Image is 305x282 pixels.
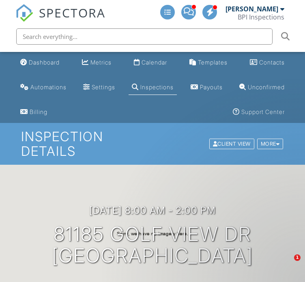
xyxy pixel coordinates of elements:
[90,59,112,66] div: Metrics
[15,4,33,22] img: The Best Home Inspection Software - Spectora
[129,80,177,95] a: Inspections
[241,108,285,115] div: Support Center
[140,84,174,90] div: Inspections
[248,84,285,90] div: Unconfirmed
[16,28,273,45] input: Search everything...
[79,55,115,70] a: Metrics
[208,140,256,146] a: Client View
[39,4,105,21] span: SPECTORA
[187,80,226,95] a: Payouts
[226,5,278,13] div: [PERSON_NAME]
[277,254,297,274] iframe: Intercom live chat
[257,138,284,149] div: More
[17,80,70,95] a: Automations (Advanced)
[30,108,47,115] div: Billing
[186,55,231,70] a: Templates
[198,59,228,66] div: Templates
[142,59,167,66] div: Calendar
[92,84,115,90] div: Settings
[30,84,67,90] div: Automations
[15,11,105,28] a: SPECTORA
[17,55,63,70] a: Dashboard
[89,205,216,216] h3: [DATE] 8:00 am - 2:00 pm
[236,80,288,95] a: Unconfirmed
[247,55,288,70] a: Contacts
[29,59,60,66] div: Dashboard
[80,80,118,95] a: Settings
[131,55,170,70] a: Calendar
[200,84,223,90] div: Payouts
[259,59,285,66] div: Contacts
[17,105,51,120] a: Billing
[21,129,284,158] h1: Inspection Details
[294,254,301,261] span: 1
[209,138,254,149] div: Client View
[52,224,253,267] h1: 81185 Golf View Dr [GEOGRAPHIC_DATA]
[238,13,284,21] div: BPI Inspections
[230,105,288,120] a: Support Center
